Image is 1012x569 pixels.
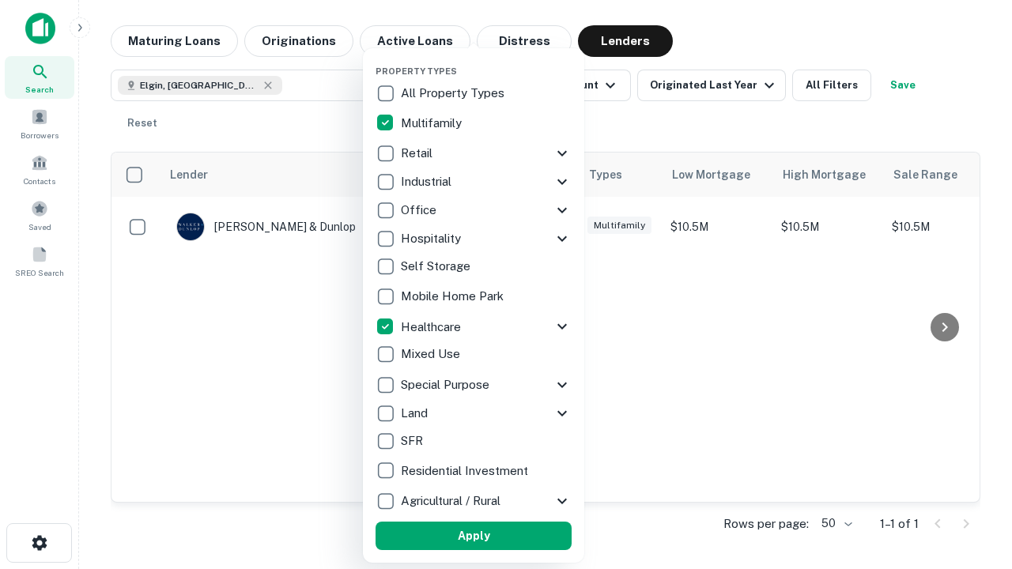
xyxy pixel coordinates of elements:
[401,201,440,220] p: Office
[376,224,572,253] div: Hospitality
[401,257,474,276] p: Self Storage
[376,66,457,76] span: Property Types
[376,168,572,196] div: Industrial
[401,114,465,133] p: Multifamily
[376,399,572,428] div: Land
[376,371,572,399] div: Special Purpose
[401,287,507,306] p: Mobile Home Park
[376,196,572,224] div: Office
[401,318,464,337] p: Healthcare
[401,229,464,248] p: Hospitality
[376,312,572,341] div: Healthcare
[933,392,1012,468] iframe: Chat Widget
[401,375,493,394] p: Special Purpose
[401,84,508,103] p: All Property Types
[401,172,455,191] p: Industrial
[401,345,463,364] p: Mixed Use
[401,462,531,480] p: Residential Investment
[401,144,436,163] p: Retail
[401,492,504,511] p: Agricultural / Rural
[376,139,572,168] div: Retail
[376,522,572,550] button: Apply
[376,487,572,515] div: Agricultural / Rural
[401,404,431,423] p: Land
[401,431,426,450] p: SFR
